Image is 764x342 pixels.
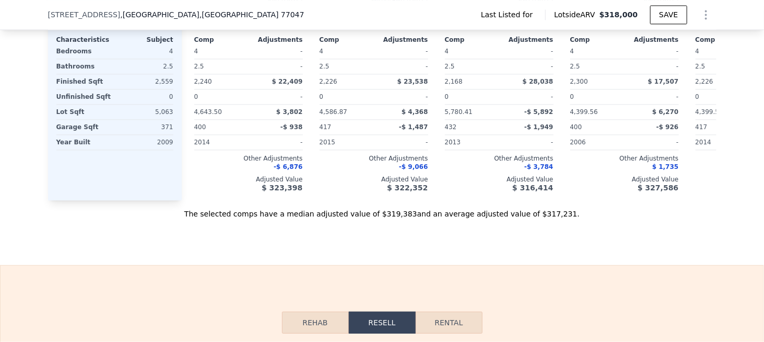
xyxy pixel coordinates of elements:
div: Lot Sqft [56,105,113,119]
span: $ 316,414 [512,184,553,192]
span: -$ 9,066 [399,163,428,170]
div: Other Adjustments [194,154,303,163]
div: - [251,59,303,74]
div: - [251,89,303,104]
span: Last Listed for [481,9,537,20]
span: 4 [445,48,449,55]
div: Adjustments [499,36,554,44]
span: 4,643.50 [194,108,222,116]
span: $ 1,735 [652,163,678,170]
span: -$ 926 [656,123,679,131]
span: Lotside ARV [554,9,599,20]
div: 2.5 [194,59,246,74]
div: Comp [445,36,499,44]
span: $ 322,352 [387,184,428,192]
span: -$ 938 [280,123,303,131]
div: Other Adjustments [320,154,428,163]
div: - [376,135,428,150]
div: - [251,135,303,150]
span: -$ 5,892 [524,108,553,116]
span: 0 [570,93,574,100]
span: 4 [570,48,574,55]
div: Finished Sqft [56,74,113,89]
span: 0 [696,93,700,100]
span: [STREET_ADDRESS] [48,9,121,20]
div: Characteristics [56,36,115,44]
span: -$ 1,487 [399,123,428,131]
div: Adjusted Value [445,175,554,184]
button: Resell [349,312,416,334]
span: 417 [320,123,332,131]
span: 5,780.41 [445,108,473,116]
div: - [627,89,679,104]
span: $318,000 [600,10,638,19]
div: 371 [117,120,173,134]
div: - [501,44,554,59]
span: 4,399.56 [570,108,598,116]
div: Adjustments [374,36,428,44]
div: - [501,59,554,74]
span: 4 [696,48,700,55]
span: 2,226 [320,78,337,85]
div: Bathrooms [56,59,113,74]
div: 0 [117,89,173,104]
button: Rental [416,312,483,334]
span: $ 17,507 [648,78,679,85]
div: - [251,44,303,59]
div: 2.5 [696,59,748,74]
div: Adjustments [625,36,679,44]
span: $ 6,270 [652,108,678,116]
span: 400 [194,123,206,131]
div: Subject [115,36,173,44]
div: Adjusted Value [570,175,679,184]
span: $ 22,409 [272,78,303,85]
div: - [376,44,428,59]
div: - [501,135,554,150]
span: , [GEOGRAPHIC_DATA] [120,9,304,20]
div: Adjustments [249,36,303,44]
span: $ 28,038 [523,78,554,85]
span: 2,226 [696,78,713,85]
div: 2015 [320,135,372,150]
div: Year Built [56,135,113,150]
span: -$ 3,784 [524,163,553,170]
div: 2.5 [320,59,372,74]
div: - [501,89,554,104]
div: 2006 [570,135,622,150]
div: - [376,89,428,104]
span: 400 [570,123,582,131]
div: Comp [696,36,750,44]
span: $ 323,398 [262,184,302,192]
span: 417 [696,123,708,131]
div: Other Adjustments [570,154,679,163]
span: , [GEOGRAPHIC_DATA] 77047 [199,10,304,19]
div: Comp [320,36,374,44]
span: 2,240 [194,78,212,85]
span: 4,586.87 [320,108,347,116]
div: Adjusted Value [194,175,303,184]
div: - [627,135,679,150]
div: 2.5 [117,59,173,74]
button: Show Options [696,4,716,25]
div: Comp [194,36,249,44]
span: 2,168 [445,78,463,85]
div: Unfinished Sqft [56,89,113,104]
div: 5,063 [117,105,173,119]
div: 2,559 [117,74,173,89]
div: 2013 [445,135,497,150]
div: 2014 [194,135,246,150]
div: Comp [570,36,625,44]
div: Bedrooms [56,44,113,59]
span: 2,300 [570,78,588,85]
div: - [376,59,428,74]
div: Garage Sqft [56,120,113,134]
span: 4,399.56 [696,108,723,116]
button: Rehab [282,312,349,334]
span: 4 [194,48,198,55]
div: - [627,44,679,59]
div: Adjusted Value [320,175,428,184]
span: $ 23,538 [397,78,428,85]
span: 0 [194,93,198,100]
span: 432 [445,123,457,131]
span: $ 3,802 [276,108,302,116]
